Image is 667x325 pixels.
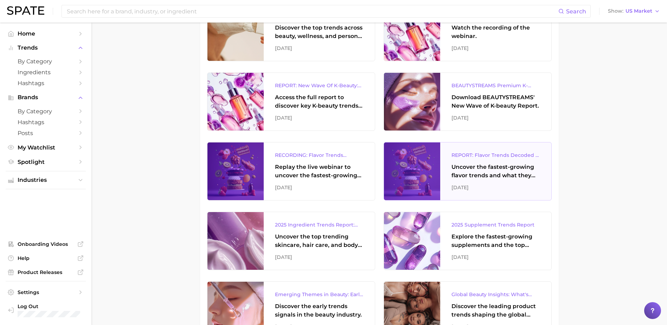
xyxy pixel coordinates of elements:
div: Uncover the fastest-growing flavor trends and what they signal about evolving consumer tastes. [451,163,540,180]
a: by Category [6,106,86,117]
div: 2025 Ingredient Trends Report: The Ingredients Defining Beauty in [DATE] [275,221,364,229]
a: Posts [6,128,86,139]
a: Help [6,253,86,263]
img: SPATE [7,6,44,15]
a: Onboarding Videos [6,239,86,249]
div: RECORDING: Flavor Trends Decoded - What's New & What's Next According to TikTok & Google [275,151,364,159]
span: Onboarding Videos [18,241,74,247]
a: My Watchlist [6,142,86,153]
span: Hashtags [18,119,74,126]
span: My Watchlist [18,144,74,151]
a: REPLAY: New Wave of K-BeautyWatch the recording of the webinar.[DATE] [384,3,552,61]
div: REPORT: Flavor Trends Decoded - What's New & What's Next According to TikTok & Google [451,151,540,159]
div: Discover the leading product trends shaping the global beauty market. [451,302,540,319]
a: 2025 Ingredient Trends Report: The Ingredients Defining Beauty in [DATE]Uncover the top trending ... [207,212,375,270]
a: Hashtags [6,117,86,128]
div: [DATE] [451,114,540,122]
div: [DATE] [451,183,540,192]
div: Download BEAUTYSTREAMS' New Wave of K-beauty Report. [451,93,540,110]
span: Hashtags [18,80,74,87]
div: Discover the early trends signals in the beauty industry. [275,302,364,319]
button: Brands [6,92,86,103]
div: [DATE] [451,44,540,52]
a: REPORT: New Wave Of K-Beauty: [GEOGRAPHIC_DATA]’s Trending Innovations In Skincare & Color Cosmet... [207,72,375,131]
a: Hashtags [6,78,86,89]
input: Search here for a brand, industry, or ingredient [66,5,558,17]
span: Industries [18,177,74,183]
button: Trends [6,43,86,53]
div: 2025 Supplement Trends Report [451,221,540,229]
div: Global Beauty Insights: What's Trending & What's Ahead? [451,290,540,299]
a: 2025 Supplement Trends ReportExplore the fastest-growing supplements and the top wellness concern... [384,212,552,270]
div: [DATE] [451,253,540,261]
span: Settings [18,289,74,295]
span: Brands [18,94,74,101]
span: Spotlight [18,159,74,165]
a: RECORDING: Flavor Trends Decoded - What's New & What's Next According to TikTok & GoogleReplay th... [207,142,375,200]
div: Explore the fastest-growing supplements and the top wellness concerns driving consumer demand [451,232,540,249]
span: Product Releases [18,269,74,275]
a: Settings [6,287,86,298]
a: Spotlight [6,157,86,167]
a: Product Releases [6,267,86,278]
div: BEAUTYSTREAMS Premium K-beauty Trends Report [451,81,540,90]
span: by Category [18,58,74,65]
a: BEAUTYSTREAMS Premium K-beauty Trends ReportDownload BEAUTYSTREAMS' New Wave of K-beauty Report.[... [384,72,552,131]
a: Ingredients [6,67,86,78]
a: Log out. Currently logged in with e-mail caroline@truebeautyventures.com. [6,301,86,319]
span: Show [608,9,623,13]
div: Uncover the top trending skincare, hair care, and body care ingredients capturing attention on Go... [275,232,364,249]
span: Search [566,8,586,15]
a: by Category [6,56,86,67]
span: Posts [18,130,74,136]
span: Home [18,30,74,37]
div: [DATE] [275,114,364,122]
button: Industries [6,175,86,185]
div: Emerging Themes in Beauty: Early Trend Signals with Big Potential [275,290,364,299]
div: [DATE] [275,183,364,192]
span: by Category [18,108,74,115]
span: Ingredients [18,69,74,76]
a: UK TikTok Trends To WatchDiscover the top trends across beauty, wellness, and personal care on Ti... [207,3,375,61]
button: ShowUS Market [606,7,662,16]
div: [DATE] [275,253,364,261]
div: Watch the recording of the webinar. [451,24,540,40]
a: REPORT: Flavor Trends Decoded - What's New & What's Next According to TikTok & GoogleUncover the ... [384,142,552,200]
div: REPORT: New Wave Of K-Beauty: [GEOGRAPHIC_DATA]’s Trending Innovations In Skincare & Color Cosmetics [275,81,364,90]
div: [DATE] [275,44,364,52]
span: Trends [18,45,74,51]
div: Access the full report to discover key K-beauty trends influencing [DATE] beauty market [275,93,364,110]
span: Help [18,255,74,261]
div: Discover the top trends across beauty, wellness, and personal care on TikTok [GEOGRAPHIC_DATA]. [275,24,364,40]
span: Log Out [18,303,103,310]
div: Replay the live webinar to uncover the fastest-growing flavor trends and what they signal about e... [275,163,364,180]
a: Home [6,28,86,39]
span: US Market [626,9,652,13]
